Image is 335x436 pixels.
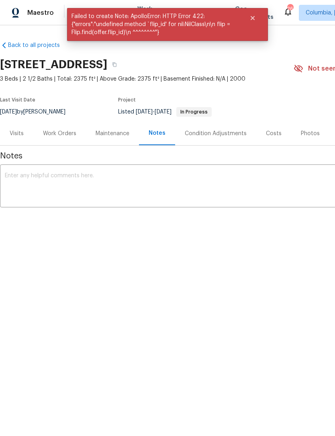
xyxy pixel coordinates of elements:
span: - [136,109,172,115]
span: Maestro [27,9,54,17]
div: Maintenance [96,130,129,138]
div: Work Orders [43,130,76,138]
div: 26 [287,5,293,13]
div: Notes [149,129,165,137]
span: Project [118,97,136,102]
span: In Progress [177,110,211,114]
div: Photos [301,130,320,138]
div: Visits [10,130,24,138]
span: [DATE] [155,109,172,115]
button: Close [239,10,266,26]
div: Condition Adjustments [185,130,247,138]
span: Work Orders [137,5,158,21]
span: Listed [118,109,212,115]
button: Copy Address [107,57,122,72]
span: [DATE] [136,109,153,115]
span: Failed to create Note: ApolloError: HTTP Error 422: {"errors":"undefined method `flip_id' for nil... [67,8,239,41]
span: Geo Assignments [235,5,274,21]
div: Costs [266,130,282,138]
